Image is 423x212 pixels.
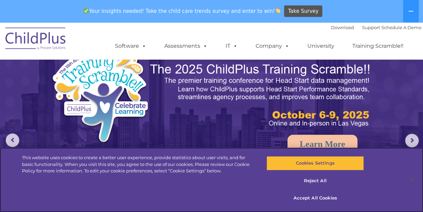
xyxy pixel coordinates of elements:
[331,25,421,30] font: |
[266,156,364,170] button: Cookies Settings
[362,25,380,30] a: Support
[287,135,357,153] a: Learn More
[94,45,115,50] span: Last name
[301,39,341,53] a: University
[381,25,421,30] a: Schedule A Demo
[346,39,410,53] a: Training Scramble!!
[22,154,254,174] div: This website uses cookies to create a better user experience, provide statistics about user visit...
[84,8,89,13] img: ✅
[81,4,283,18] span: Your insights needed! Take the child care trends survey and enter to win!
[249,39,296,53] a: Company
[266,191,364,205] button: Accept All Cookies
[331,25,354,30] a: Download
[405,172,420,187] button: Close
[266,174,364,188] button: Reject All
[2,23,70,57] img: ChildPlus by Procare Solutions
[108,39,153,53] a: Software
[275,8,280,13] img: 👏
[284,5,322,17] a: Take Survey
[94,72,123,78] span: Phone number
[158,39,214,53] a: Assessments
[219,39,244,53] a: IT
[288,5,319,17] span: Take Survey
